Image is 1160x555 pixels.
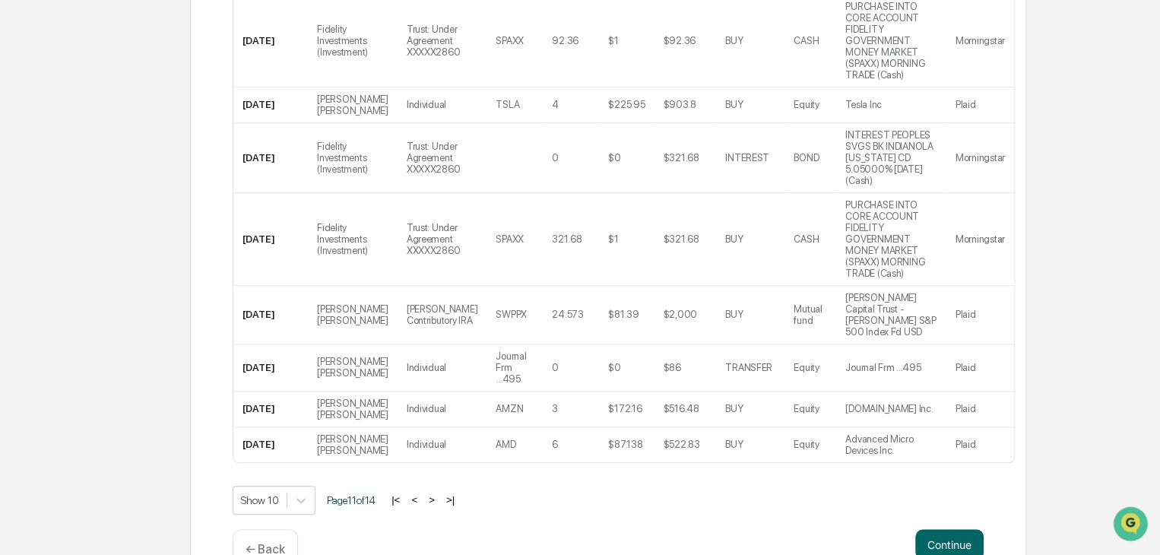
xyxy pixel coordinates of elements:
[946,427,1014,462] td: Plaid
[663,233,699,245] div: $321.68
[663,309,696,320] div: $2,000
[794,439,819,450] div: Equity
[30,220,96,236] span: Data Lookup
[233,193,308,286] td: [DATE]
[496,439,515,450] div: AMD
[15,116,43,144] img: 1746055101610-c473b297-6a78-478c-a979-82029cc54cd1
[107,257,184,269] a: Powered byPylon
[845,99,882,110] div: Tesla Inc
[233,392,308,427] td: [DATE]
[946,193,1014,286] td: Morningstar
[552,152,559,163] div: 0
[552,403,558,414] div: 3
[317,141,388,175] div: Fidelity Investments (Investment)
[552,439,558,450] div: 6
[845,129,937,186] div: INTEREST PEOPLES SVGS BK INDIANOLA [US_STATE] CD 5.05000% [DATE] (Cash)
[442,493,459,506] button: >|
[608,439,642,450] div: $87.138
[725,439,743,450] div: BUY
[552,35,578,46] div: 92.36
[317,303,388,326] div: [PERSON_NAME] [PERSON_NAME]
[946,123,1014,193] td: Morningstar
[552,233,582,245] div: 321.68
[327,494,376,506] span: Page 11 of 14
[608,35,618,46] div: $1
[794,99,819,110] div: Equity
[387,493,404,506] button: |<
[845,199,937,279] div: PURCHASE INTO CORE ACCOUNT FIDELITY GOVERNMENT MONEY MARKET (SPAXX) MORNING TRADE (Cash)
[317,356,388,379] div: [PERSON_NAME] [PERSON_NAME]
[845,362,921,373] div: Journal Frm ...495
[946,392,1014,427] td: Plaid
[317,94,388,116] div: [PERSON_NAME] [PERSON_NAME]
[725,152,769,163] div: INTEREST
[725,233,743,245] div: BUY
[496,99,519,110] div: TSLA
[407,493,422,506] button: <
[794,233,819,245] div: CASH
[608,99,645,110] div: $225.95
[125,192,189,207] span: Attestations
[608,362,620,373] div: $0
[496,35,524,46] div: SPAXX
[496,309,527,320] div: SWPPX
[946,286,1014,344] td: Plaid
[608,403,642,414] div: $172.16
[663,35,695,46] div: $92.36
[845,292,937,338] div: [PERSON_NAME] Capital Trust - [PERSON_NAME] S&P 500 Index Fd USD
[317,433,388,456] div: [PERSON_NAME] [PERSON_NAME]
[9,186,104,213] a: 🖐️Preclearance
[663,439,699,450] div: $522.83
[233,87,308,123] td: [DATE]
[15,32,277,56] p: How can we help?
[317,24,388,58] div: Fidelity Investments (Investment)
[794,303,827,326] div: Mutual fund
[398,87,487,123] td: Individual
[9,214,102,242] a: 🔎Data Lookup
[725,35,743,46] div: BUY
[845,403,933,414] div: [DOMAIN_NAME] Inc.
[233,123,308,193] td: [DATE]
[233,344,308,392] td: [DATE]
[725,309,743,320] div: BUY
[52,116,249,132] div: Start new chat
[663,362,680,373] div: $86
[946,87,1014,123] td: Plaid
[233,286,308,344] td: [DATE]
[794,403,819,414] div: Equity
[398,286,487,344] td: [PERSON_NAME] Contributory IRA
[845,1,937,81] div: PURCHASE INTO CORE ACCOUNT FIDELITY GOVERNMENT MONEY MARKET (SPAXX) MORNING TRADE (Cash)
[110,193,122,205] div: 🗄️
[496,233,524,245] div: SPAXX
[30,192,98,207] span: Preclearance
[496,350,534,385] div: Journal Frm ...495
[104,186,195,213] a: 🗄️Attestations
[608,152,620,163] div: $0
[233,427,308,462] td: [DATE]
[151,258,184,269] span: Pylon
[258,121,277,139] button: Start new chat
[663,99,696,110] div: $903.8
[725,403,743,414] div: BUY
[794,35,819,46] div: CASH
[398,427,487,462] td: Individual
[52,132,192,144] div: We're available if you need us!
[398,392,487,427] td: Individual
[398,344,487,392] td: Individual
[15,193,27,205] div: 🖐️
[794,152,819,163] div: BOND
[845,433,937,456] div: Advanced Micro Devices Inc.
[317,398,388,420] div: [PERSON_NAME] [PERSON_NAME]
[552,309,583,320] div: 24.573
[663,403,699,414] div: $516.48
[398,123,487,193] td: Trust: Under Agreement XXXXX2860
[1111,505,1152,546] iframe: Open customer support
[946,344,1014,392] td: Plaid
[398,193,487,286] td: Trust: Under Agreement XXXXX2860
[424,493,439,506] button: >
[663,152,699,163] div: $321.68
[552,99,559,110] div: 4
[725,362,772,373] div: TRANSFER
